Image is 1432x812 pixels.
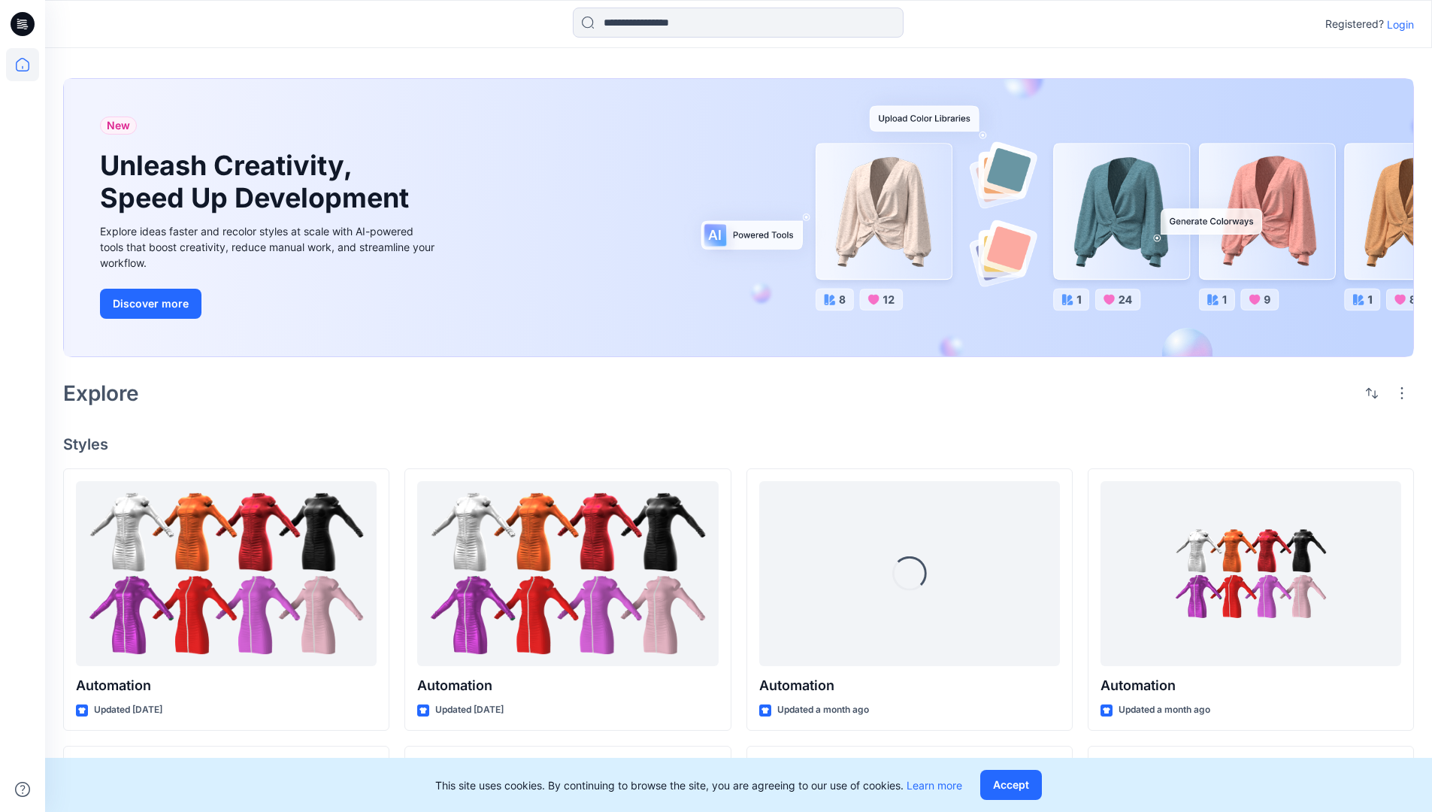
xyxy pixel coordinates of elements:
[417,675,718,696] p: Automation
[1325,15,1384,33] p: Registered?
[100,150,416,214] h1: Unleash Creativity, Speed Up Development
[1100,675,1401,696] p: Automation
[435,777,962,793] p: This site uses cookies. By continuing to browse the site, you are agreeing to our use of cookies.
[63,381,139,405] h2: Explore
[94,702,162,718] p: Updated [DATE]
[107,117,130,135] span: New
[1387,17,1414,32] p: Login
[76,675,377,696] p: Automation
[759,675,1060,696] p: Automation
[100,223,438,271] div: Explore ideas faster and recolor styles at scale with AI-powered tools that boost creativity, red...
[907,779,962,792] a: Learn more
[1119,702,1210,718] p: Updated a month ago
[417,481,718,667] a: Automation
[1100,481,1401,667] a: Automation
[777,702,869,718] p: Updated a month ago
[980,770,1042,800] button: Accept
[100,289,438,319] a: Discover more
[63,435,1414,453] h4: Styles
[435,702,504,718] p: Updated [DATE]
[76,481,377,667] a: Automation
[100,289,201,319] button: Discover more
